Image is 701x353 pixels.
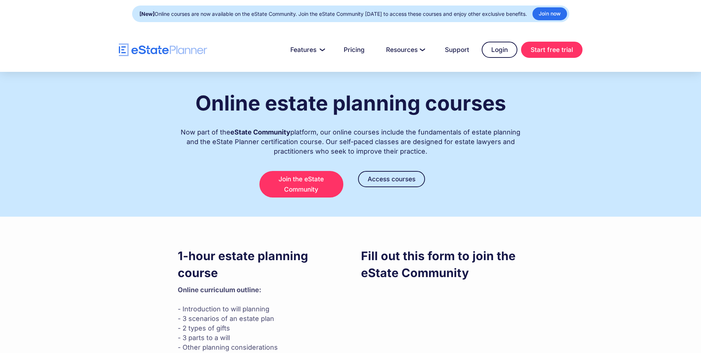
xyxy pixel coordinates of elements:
[259,171,343,198] a: Join the eState Community
[195,92,506,115] h1: Online estate planning courses
[532,7,567,20] a: Join now
[361,248,524,282] h3: Fill out this form to join the eState Community
[139,9,527,19] div: Online courses are now available on the eState Community. Join the eState Community [DATE] to acc...
[178,248,340,282] h3: 1-hour estate planning course
[119,43,207,56] a: home
[436,42,478,57] a: Support
[178,286,261,294] strong: Online curriculum outline: ‍
[282,42,331,57] a: Features
[358,171,425,187] a: Access courses
[521,42,583,58] a: Start free trial
[377,42,432,57] a: Resources
[335,42,373,57] a: Pricing
[178,120,524,156] div: Now part of the platform, our online courses include the fundamentals of estate planning and the ...
[482,42,517,58] a: Login
[139,11,155,17] strong: [New]
[230,128,290,136] strong: eState Community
